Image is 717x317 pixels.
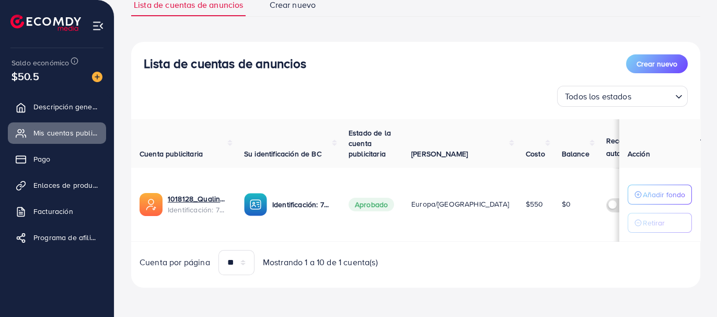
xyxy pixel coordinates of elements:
button: Añadir fondo [628,185,692,205]
div: Buscar opción [557,86,688,107]
font: Cuenta publicitaria [140,149,203,159]
font: [PERSON_NAME] [411,149,468,159]
font: Balance [562,149,589,159]
font: Programa de afiliados [33,232,107,243]
font: Enlaces de productos [33,180,107,190]
a: Programa de afiliados [8,227,106,248]
a: Mis cuentas publicitarias [8,122,106,143]
button: Crear nuevo [626,54,688,73]
font: Lista de cuentas de anuncios [144,54,306,72]
font: Identificación: 7415311202932424721 [168,205,290,215]
font: Descripción general [33,101,101,112]
button: Retirar [628,213,692,233]
font: Su identificación de BC [244,149,321,159]
font: Europa/[GEOGRAPHIC_DATA] [411,199,509,209]
font: $0 [562,199,571,209]
div: 1018128_Qualinovastore_1726511697174 7415311202932424721 [168,194,227,215]
font: 1018128_Qualinovastore_1726511697174 [168,194,302,204]
font: Crear nuevo [637,59,677,69]
img: imagen [92,72,102,82]
a: Pago [8,149,106,169]
img: ic-ads-acc.e4c84228.svg [140,193,163,216]
font: Mis cuentas publicitarias [33,128,117,138]
font: Pago [33,154,51,164]
font: Recarga automática [606,135,643,158]
font: Mostrando 1 a 10 de 1 cuenta(s) [263,256,378,268]
img: logo [10,15,81,31]
font: Cuenta por página [140,256,210,268]
font: Facturación [33,206,73,217]
font: Saldo económico [11,58,69,68]
a: Facturación [8,201,106,222]
font: Acción [628,149,650,159]
font: Retirar [643,218,665,228]
a: Descripción general [8,96,106,117]
img: ic-ba-acc.ded83a64.svg [244,193,267,216]
font: Añadir fondo [643,189,685,200]
font: $50.5 [11,69,39,84]
input: Buscar opción [634,87,671,104]
a: Enlaces de productos [8,175,106,196]
font: Aprobado [355,199,388,210]
a: 1018128_Qualinovastore_1726511697174 [168,194,227,204]
iframe: Charlar [673,270,709,309]
font: Estado de la cuenta publicitaria [349,128,391,160]
font: Identificación: 7415310941107191809 [272,199,392,210]
font: Costo [526,149,545,159]
img: menú [92,20,104,32]
font: $550 [526,199,543,209]
font: Todos los estados [565,90,631,102]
